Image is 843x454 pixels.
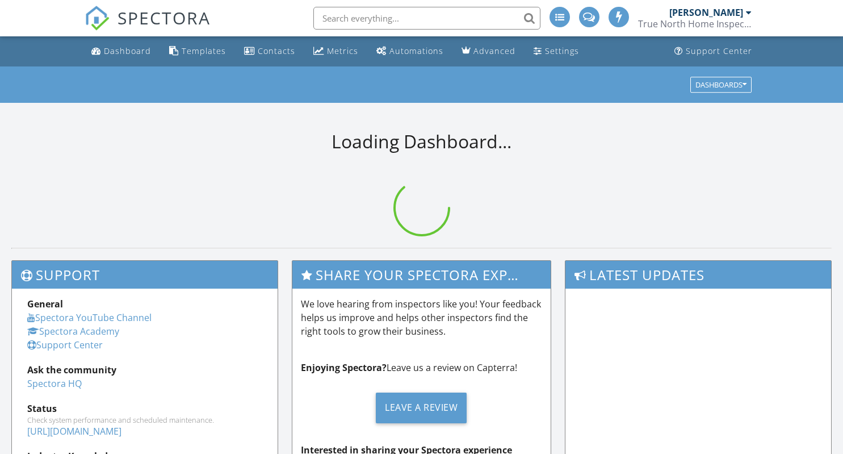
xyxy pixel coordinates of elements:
div: Automations [389,45,443,56]
p: We love hearing from inspectors like you! Your feedback helps us improve and helps other inspecto... [301,297,543,338]
div: Metrics [327,45,358,56]
a: Templates [165,41,230,62]
div: Dashboards [695,81,746,89]
div: True North Home Inspection LLC [638,18,752,30]
h3: Latest Updates [565,261,831,289]
a: Dashboard [87,41,156,62]
a: [URL][DOMAIN_NAME] [27,425,121,438]
strong: General [27,298,63,310]
div: Check system performance and scheduled maintenance. [27,415,262,424]
a: Support Center [27,339,103,351]
h3: Share Your Spectora Experience [292,261,551,289]
span: SPECTORA [118,6,211,30]
p: Leave us a review on Capterra! [301,361,543,374]
a: Contacts [240,41,300,62]
a: Settings [529,41,584,62]
a: Leave a Review [301,384,543,432]
div: Support Center [686,45,752,56]
a: Spectora Academy [27,325,119,338]
div: Templates [182,45,226,56]
div: Ask the community [27,363,262,377]
a: Advanced [457,41,520,62]
a: Metrics [309,41,363,62]
div: Contacts [258,45,295,56]
div: Advanced [473,45,515,56]
div: [PERSON_NAME] [669,7,743,18]
button: Dashboards [690,77,752,93]
img: The Best Home Inspection Software - Spectora [85,6,110,31]
strong: Enjoying Spectora? [301,361,387,374]
div: Dashboard [104,45,151,56]
input: Search everything... [313,7,540,30]
div: Status [27,402,262,415]
a: SPECTORA [85,15,211,39]
div: Leave a Review [376,393,467,423]
a: Automations (Advanced) [372,41,448,62]
a: Support Center [670,41,757,62]
a: Spectora HQ [27,377,82,390]
h3: Support [12,261,278,289]
a: Spectora YouTube Channel [27,311,152,324]
div: Settings [545,45,579,56]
